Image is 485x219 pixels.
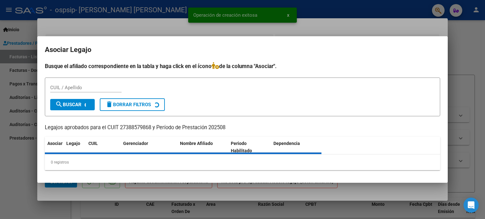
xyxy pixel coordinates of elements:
button: Borrar Filtros [100,98,165,111]
mat-icon: delete [105,101,113,108]
h4: Busque el afiliado correspondiente en la tabla y haga click en el ícono de la columna "Asociar". [45,62,440,70]
datatable-header-cell: Periodo Habilitado [228,137,271,158]
datatable-header-cell: Legajo [64,137,86,158]
mat-icon: search [55,101,63,108]
span: Legajo [66,141,80,146]
datatable-header-cell: Dependencia [271,137,322,158]
h2: Asociar Legajo [45,44,440,56]
datatable-header-cell: Gerenciador [121,137,177,158]
span: Buscar [55,102,81,107]
datatable-header-cell: Nombre Afiliado [177,137,228,158]
span: Borrar Filtros [105,102,151,107]
button: Buscar [50,99,95,110]
datatable-header-cell: CUIL [86,137,121,158]
p: Legajos aprobados para el CUIT 27388579868 y Período de Prestación 202508 [45,124,440,132]
span: Periodo Habilitado [231,141,252,153]
span: Gerenciador [123,141,148,146]
span: Nombre Afiliado [180,141,213,146]
datatable-header-cell: Asociar [45,137,64,158]
span: Dependencia [273,141,300,146]
span: Asociar [47,141,63,146]
span: CUIL [88,141,98,146]
div: Open Intercom Messenger [464,198,479,213]
div: 0 registros [45,154,440,170]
